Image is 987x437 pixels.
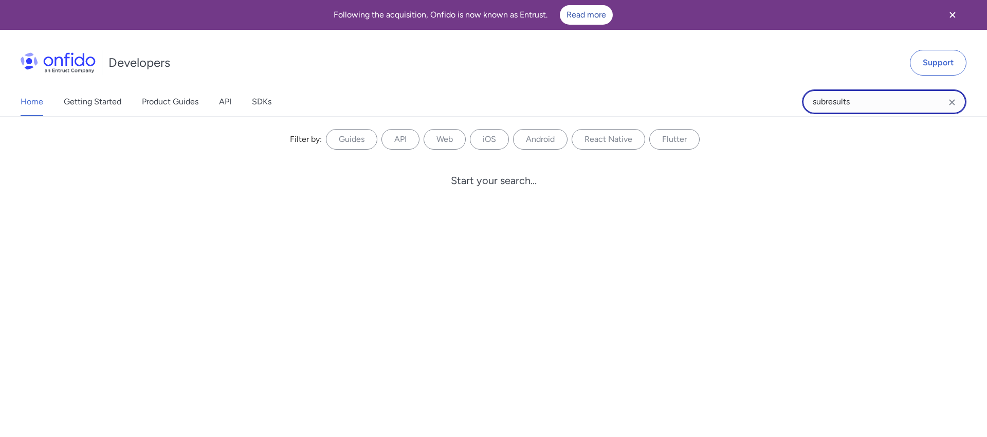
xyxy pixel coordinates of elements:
a: Product Guides [142,87,198,116]
label: API [381,129,419,150]
svg: Close banner [946,9,959,21]
a: API [219,87,231,116]
input: Onfido search input field [802,89,966,114]
div: Following the acquisition, Onfido is now known as Entrust. [12,5,934,25]
button: Close banner [934,2,972,28]
label: Guides [326,129,377,150]
label: React Native [572,129,645,150]
a: Support [910,50,966,76]
h1: Developers [108,54,170,71]
div: Filter by: [290,133,322,145]
img: Onfido Logo [21,52,96,73]
label: iOS [470,129,509,150]
a: SDKs [252,87,271,116]
label: Web [424,129,466,150]
label: Flutter [649,129,700,150]
a: Home [21,87,43,116]
label: Android [513,129,568,150]
div: Start your search... [451,174,537,187]
svg: Clear search field button [946,96,958,108]
a: Read more [560,5,613,25]
a: Getting Started [64,87,121,116]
